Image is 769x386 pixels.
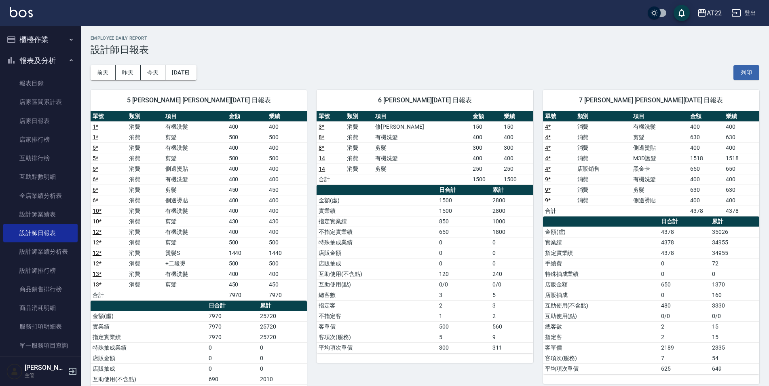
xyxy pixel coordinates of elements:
td: 300 [437,342,490,353]
h3: 設計師日報表 [91,44,759,55]
td: 側邊燙貼 [631,142,688,153]
td: 消費 [127,248,163,258]
td: 消費 [345,153,373,163]
td: M3D護髮 [631,153,688,163]
td: 300 [502,142,533,153]
td: 400 [227,269,267,279]
td: 消費 [127,163,163,174]
td: 400 [688,121,724,132]
td: 15 [710,332,759,342]
td: 400 [502,153,533,163]
td: 400 [267,121,307,132]
td: 0 [659,258,710,269]
td: 金額(虛) [543,227,659,237]
td: 剪髮 [163,237,226,248]
td: 34955 [710,248,759,258]
img: Logo [10,7,33,17]
td: 0/0 [490,279,533,290]
td: 4378 [688,206,724,216]
td: 400 [724,121,759,132]
td: 400 [471,132,502,142]
td: 有機洗髮 [163,142,226,153]
td: 消費 [575,132,632,142]
td: 1500 [437,195,490,206]
a: 14 [319,165,325,172]
td: 1800 [490,227,533,237]
td: 630 [724,185,759,195]
td: 總客數 [543,321,659,332]
a: 設計師日報表 [3,224,78,242]
td: 500 [267,237,307,248]
td: 7970 [207,321,258,332]
button: 登出 [728,6,759,21]
td: 2800 [490,195,533,206]
td: 消費 [345,163,373,174]
a: 設計師業績表 [3,205,78,224]
td: 250 [502,163,533,174]
a: 單一服務項目查詢 [3,336,78,355]
td: 消費 [575,174,632,185]
td: 3 [490,300,533,311]
td: 剪髮 [373,163,471,174]
td: 剪髮 [163,153,226,163]
p: 主管 [25,372,66,379]
td: 實業績 [543,237,659,248]
td: 側邊燙貼 [163,163,226,174]
td: 指定客 [317,300,437,311]
td: 0 [490,258,533,269]
a: 14 [319,155,325,161]
td: 7970 [207,311,258,321]
td: 消費 [127,206,163,216]
a: 報表目錄 [3,74,78,93]
th: 累計 [490,185,533,195]
td: 合計 [91,290,127,300]
td: 560 [490,321,533,332]
button: 前天 [91,65,116,80]
td: 1440 [267,248,307,258]
td: 剪髮 [163,132,226,142]
td: 有機洗髮 [163,121,226,132]
td: 4378 [659,237,710,248]
a: 店販抽成明細 [3,355,78,373]
a: 設計師業績分析表 [3,242,78,261]
td: 35026 [710,227,759,237]
td: 燙髮S [163,248,226,258]
td: 消費 [575,153,632,163]
th: 金額 [227,111,267,122]
td: 500 [227,237,267,248]
td: 指定實業績 [91,332,207,342]
td: 0 [490,237,533,248]
td: 消費 [127,227,163,237]
td: 2335 [710,342,759,353]
span: 5 [PERSON_NAME] [PERSON_NAME][DATE] 日報表 [100,96,297,104]
td: 側邊燙貼 [163,195,226,206]
td: 25720 [258,321,307,332]
td: 不指定實業績 [317,227,437,237]
td: 34955 [710,237,759,248]
td: 4378 [659,248,710,258]
th: 項目 [631,111,688,122]
td: +二段燙 [163,258,226,269]
td: 手續費 [543,258,659,269]
td: 400 [267,174,307,185]
td: 649 [710,363,759,374]
td: 25720 [258,332,307,342]
td: 690 [207,374,258,384]
td: 1440 [227,248,267,258]
td: 250 [471,163,502,174]
td: 客單價 [317,321,437,332]
td: 互助使用(點) [317,279,437,290]
td: 剪髮 [163,279,226,290]
td: 特殊抽成業績 [317,237,437,248]
td: 400 [688,142,724,153]
td: 650 [659,279,710,290]
td: 0 [437,248,490,258]
td: 店販金額 [543,279,659,290]
th: 項目 [163,111,226,122]
td: 1500 [502,174,533,185]
td: 剪髮 [631,132,688,142]
div: AT22 [707,8,722,18]
td: 1518 [688,153,724,163]
td: 400 [267,269,307,279]
td: 25720 [258,311,307,321]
